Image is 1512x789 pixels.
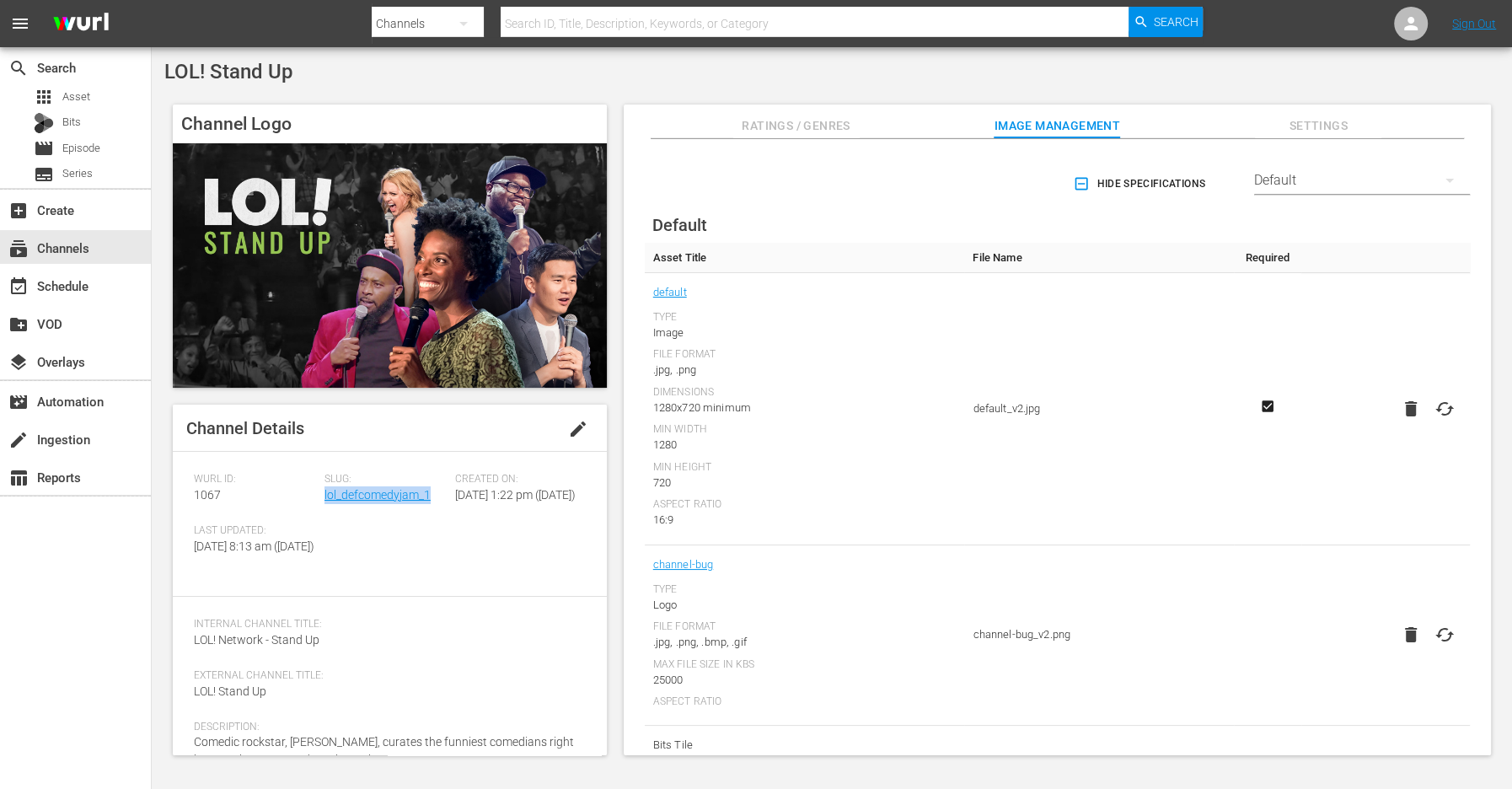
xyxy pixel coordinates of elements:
[173,105,607,143] h4: Channel Logo
[186,418,304,438] span: Channel Details
[653,325,957,341] div: Image
[1257,399,1278,414] svg: Required
[194,473,316,486] span: Wurl ID:
[455,488,576,502] span: [DATE] 1:22 pm ([DATE])
[653,734,957,756] span: Bits Tile
[653,475,957,491] div: 720
[1255,115,1381,137] span: Settings
[8,392,29,412] span: Automation
[652,215,707,235] span: Default
[994,115,1120,137] span: Image Management
[964,545,1234,726] td: channel-bug_v2.png
[62,165,93,182] span: Series
[34,138,54,158] span: Episode
[964,273,1234,545] td: default_v2.jpg
[8,352,29,373] span: Overlays
[40,4,121,44] img: ans4CAIJ8jUAAAAAAAAAAAAAAAAAAAAAAAAgQb4GAAAAAAAAAAAAAAAAAAAAAAAAJMjXAAAAAAAAAAAAAAAAAAAAAAAAgAT5G...
[194,618,577,631] span: Internal Channel Title:
[194,539,314,553] span: [DATE] 8:13 am ([DATE])
[1452,17,1496,30] a: Sign Out
[653,423,957,437] div: Min Width
[8,430,29,450] span: Ingestion
[568,419,588,439] span: edit
[653,498,957,512] div: Aspect Ratio
[194,735,574,766] span: Comedic rockstar, [PERSON_NAME], curates the funniest comedians right here on the LOL! Stand Up c...
[653,658,957,672] div: Max File Size In Kbs
[653,282,687,303] a: default
[1070,160,1212,207] button: Hide Specifications
[653,634,957,651] div: .jpg, .png, .bmp, .gif
[194,721,577,734] span: Description:
[164,60,292,83] span: LOL! Stand Up
[653,620,957,634] div: File Format
[8,239,29,259] span: Channels
[8,468,29,488] span: Reports
[194,488,221,502] span: 1067
[324,473,447,486] span: Slug:
[653,512,957,529] div: 16:9
[62,89,90,105] span: Asset
[964,243,1234,273] th: File Name
[34,87,54,107] span: Asset
[8,276,29,297] span: Schedule
[653,362,957,378] div: .jpg, .png
[8,201,29,221] span: Create
[653,672,957,689] div: 25000
[62,140,100,157] span: Episode
[8,314,29,335] span: VOD
[653,554,714,576] a: channel-bug
[8,58,29,78] span: Search
[194,669,577,683] span: External Channel Title:
[653,348,957,362] div: File Format
[194,633,319,647] span: LOL! Network - Stand Up
[653,437,957,454] div: 1280
[1129,7,1203,37] button: Search
[653,400,957,416] div: 1280x720 minimum
[653,386,957,400] div: Dimensions
[10,13,30,34] span: menu
[733,115,860,137] span: Ratings / Genres
[34,113,54,133] div: Bits
[1234,243,1301,273] th: Required
[455,473,577,486] span: Created On:
[1154,7,1198,37] span: Search
[653,695,957,709] div: Aspect Ratio
[194,684,266,698] span: LOL! Stand Up
[194,524,316,538] span: Last Updated:
[62,114,81,131] span: Bits
[653,461,957,475] div: Min Height
[645,243,965,273] th: Asset Title
[1254,157,1470,204] div: Default
[653,583,957,597] div: Type
[324,488,431,502] a: lol_defcomedyjam_1
[653,311,957,325] div: Type
[173,143,607,387] img: LOL! Stand Up
[558,409,598,449] button: edit
[1076,175,1205,193] span: Hide Specifications
[34,164,54,185] span: Series
[653,597,957,614] div: Logo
